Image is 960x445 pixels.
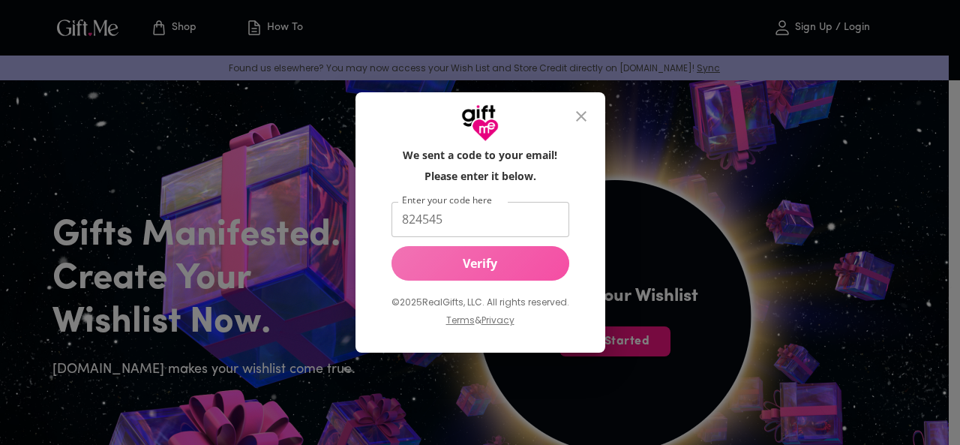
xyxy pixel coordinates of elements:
[391,246,569,281] button: Verify
[475,312,481,341] p: &
[391,255,569,272] span: Verify
[446,314,475,326] a: Terms
[424,169,536,184] h6: Please enter it below.
[403,148,557,163] h6: We sent a code to your email!
[481,314,514,326] a: Privacy
[391,293,569,312] p: © 2025 RealGifts, LLC. All rights reserved.
[563,98,599,134] button: close
[461,104,499,142] img: GiftMe Logo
